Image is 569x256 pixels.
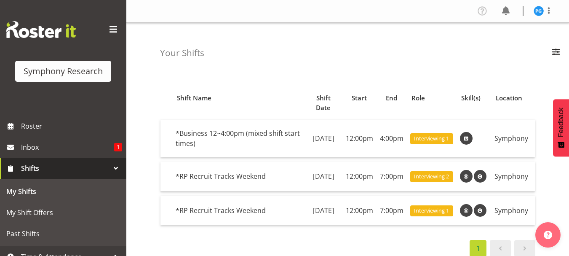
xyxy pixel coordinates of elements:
[305,162,342,191] td: [DATE]
[2,223,124,244] a: Past Shifts
[6,21,76,38] img: Rosterit website logo
[491,196,535,225] td: Symphony
[386,93,397,103] span: End
[172,162,305,191] td: *RP Recruit Tracks Weekend
[2,202,124,223] a: My Shift Offers
[414,207,449,215] span: Interviewing 1
[114,143,122,151] span: 1
[172,120,305,157] td: *Business 12~4:00pm (mixed shift start times)
[160,48,204,58] h4: Your Shifts
[534,6,544,16] img: patricia-gilmour9541.jpg
[6,206,120,219] span: My Shift Offers
[461,93,481,103] span: Skill(s)
[342,162,377,191] td: 12:00pm
[544,231,552,239] img: help-xxl-2.png
[342,196,377,225] td: 12:00pm
[309,93,338,113] span: Shift Date
[377,162,407,191] td: 7:00pm
[172,196,305,225] td: *RP Recruit Tracks Weekend
[342,120,377,157] td: 12:00pm
[6,185,120,198] span: My Shifts
[352,93,367,103] span: Start
[553,99,569,156] button: Feedback - Show survey
[414,172,449,181] span: Interviewing 2
[305,196,342,225] td: [DATE]
[496,93,522,103] span: Location
[24,65,103,78] div: Symphony Research
[2,181,124,202] a: My Shifts
[305,120,342,157] td: [DATE]
[177,93,211,103] span: Shift Name
[21,120,122,132] span: Roster
[411,93,425,103] span: Role
[547,44,565,62] button: Filter Employees
[6,227,120,240] span: Past Shifts
[21,141,114,154] span: Inbox
[491,162,535,191] td: Symphony
[491,120,535,157] td: Symphony
[414,135,449,143] span: Interviewing 1
[557,108,565,137] span: Feedback
[377,120,407,157] td: 4:00pm
[377,196,407,225] td: 7:00pm
[21,162,110,175] span: Shifts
